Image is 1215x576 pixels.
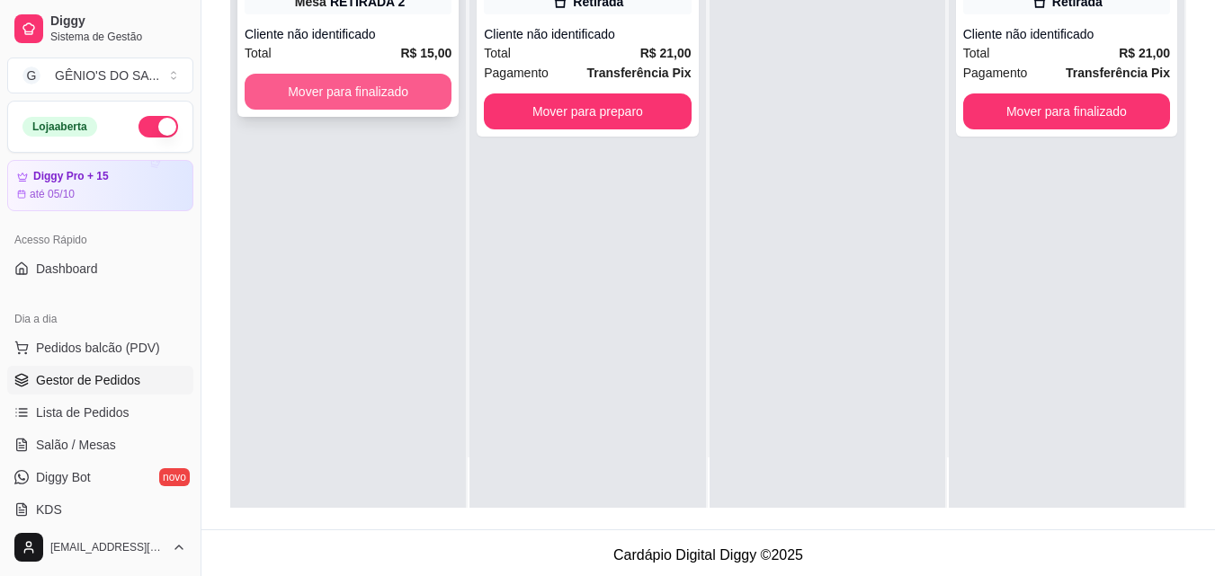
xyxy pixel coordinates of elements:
[36,339,160,357] span: Pedidos balcão (PDV)
[30,187,75,201] article: até 05/10
[963,93,1170,129] button: Mover para finalizado
[400,46,451,60] strong: R$ 15,00
[50,13,186,30] span: Diggy
[50,30,186,44] span: Sistema de Gestão
[7,495,193,524] a: KDS
[7,160,193,211] a: Diggy Pro + 15até 05/10
[7,366,193,394] a: Gestor de Pedidos
[33,170,109,183] article: Diggy Pro + 15
[963,43,990,63] span: Total
[484,25,691,43] div: Cliente não identificado
[484,43,511,63] span: Total
[55,66,159,84] div: GÊNIO'S DO SA ...
[36,371,140,389] span: Gestor de Pedidos
[7,463,193,492] a: Diggy Botnovo
[7,226,193,254] div: Acesso Rápido
[245,74,451,110] button: Mover para finalizado
[587,66,692,80] strong: Transferência Pix
[22,66,40,84] span: G
[138,116,178,137] button: Alterar Status
[7,7,193,50] a: DiggySistema de Gestão
[36,403,130,421] span: Lista de Pedidos
[36,468,91,486] span: Diggy Bot
[640,46,692,60] strong: R$ 21,00
[7,305,193,333] div: Dia a dia
[1066,66,1170,80] strong: Transferência Pix
[484,63,549,83] span: Pagamento
[484,93,691,129] button: Mover para preparo
[36,501,62,518] span: KDS
[22,117,97,137] div: Loja aberta
[36,260,98,278] span: Dashboard
[7,398,193,427] a: Lista de Pedidos
[50,540,165,554] span: [EMAIL_ADDRESS][DOMAIN_NAME]
[36,436,116,454] span: Salão / Mesas
[7,526,193,569] button: [EMAIL_ADDRESS][DOMAIN_NAME]
[245,25,451,43] div: Cliente não identificado
[7,333,193,362] button: Pedidos balcão (PDV)
[245,43,272,63] span: Total
[963,63,1028,83] span: Pagamento
[7,430,193,459] a: Salão / Mesas
[1119,46,1170,60] strong: R$ 21,00
[7,58,193,93] button: Select a team
[963,25,1170,43] div: Cliente não identificado
[7,254,193,283] a: Dashboard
